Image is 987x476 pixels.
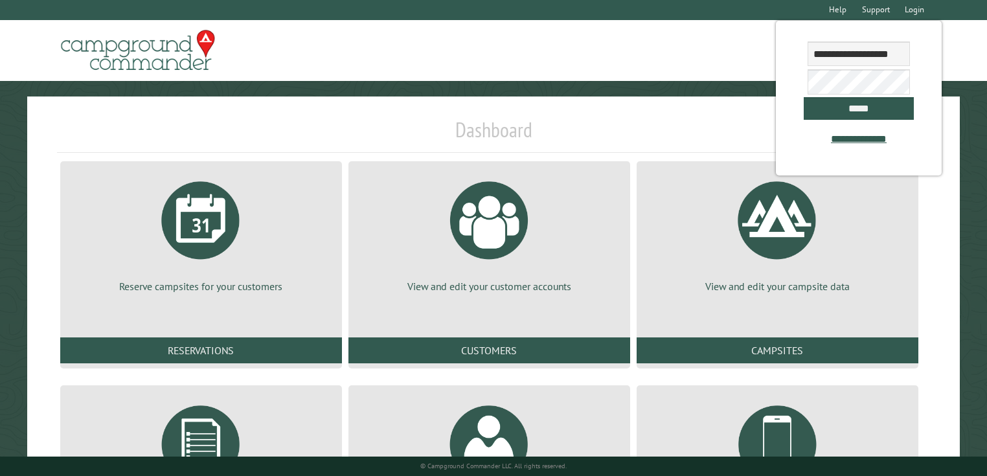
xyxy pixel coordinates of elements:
[57,117,931,153] h1: Dashboard
[60,337,342,363] a: Reservations
[652,172,903,293] a: View and edit your campsite data
[364,172,615,293] a: View and edit your customer accounts
[57,25,219,76] img: Campground Commander
[76,279,326,293] p: Reserve campsites for your customers
[420,462,567,470] small: © Campground Commander LLC. All rights reserved.
[364,279,615,293] p: View and edit your customer accounts
[652,279,903,293] p: View and edit your campsite data
[637,337,918,363] a: Campsites
[348,337,630,363] a: Customers
[76,172,326,293] a: Reserve campsites for your customers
